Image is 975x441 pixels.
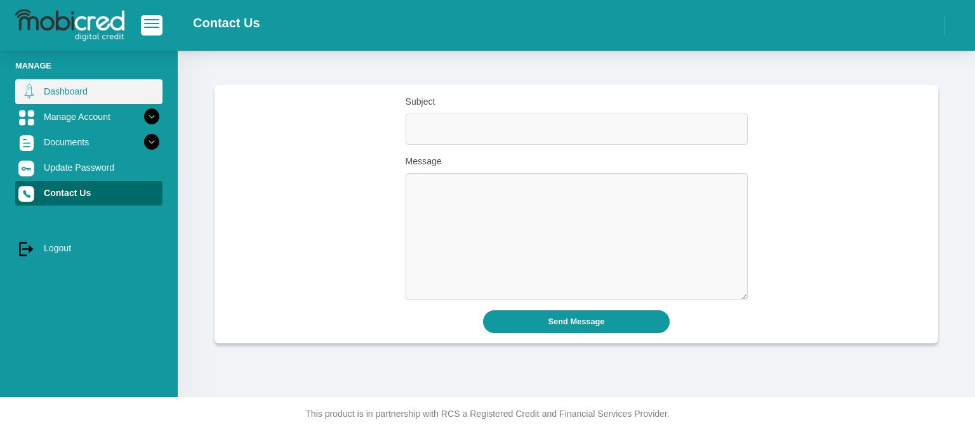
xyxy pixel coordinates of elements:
[15,105,162,129] a: Manage Account
[483,310,670,332] button: Send Message
[15,10,124,41] img: logo-mobicred.svg
[135,407,840,421] p: This product is in partnership with RCS a Registered Credit and Financial Services Provider.
[193,15,260,30] h2: Contact Us
[15,60,162,72] li: Manage
[406,95,748,109] label: Subject
[406,155,748,168] label: Message
[15,236,162,260] a: Logout
[15,130,162,154] a: Documents
[15,79,162,103] a: Dashboard
[15,181,162,205] a: Contact Us
[15,155,162,180] a: Update Password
